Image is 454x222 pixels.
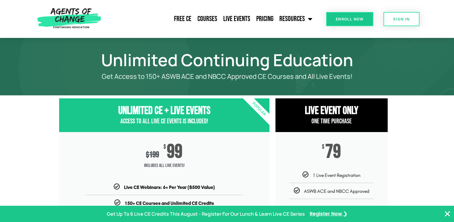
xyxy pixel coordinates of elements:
[383,12,419,26] a: SIGN IN
[194,11,220,26] a: Courses
[167,144,182,160] span: 99
[310,210,347,218] a: Register Now ❯
[444,210,451,217] button: Close Banner
[59,104,269,117] h3: Unlimited CE + Live Events
[56,53,398,67] h1: Unlimited Continuing Education
[125,200,214,206] b: 150+ CE Courses and Unlimited CE Credits
[146,150,159,160] div: 199
[322,144,324,150] span: $
[171,11,194,26] a: Free CE
[311,117,352,125] span: One Time Purchase
[276,11,315,26] a: Resources
[275,104,388,117] h3: Live Event Only
[146,150,149,160] span: $
[224,74,293,144] div: Popular
[336,17,364,21] span: Enroll Now
[124,184,215,190] b: Live CE Webinars: 6+ Per Year ($500 Value)
[393,17,410,21] span: SIGN IN
[164,144,166,150] span: $
[220,11,253,26] a: Live Events
[326,12,373,26] a: Enroll Now
[304,188,369,194] span: ASWB ACE and NBCC Approved
[325,144,341,160] span: 79
[120,117,208,125] span: Access to All Live CE Events Is Included!
[313,172,360,178] span: 1 Live Event Registration
[107,210,305,218] p: Get Up To 6 Live CE Credits This August - Register For Our Lunch & Learn Live CE Series
[104,11,316,26] nav: Menu
[253,11,276,26] a: Pricing
[80,73,374,80] p: Get Access to 150+ ASWB ACE and NBCC Approved CE Courses and All Live Events!
[59,160,269,172] span: Includes ALL Live Events!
